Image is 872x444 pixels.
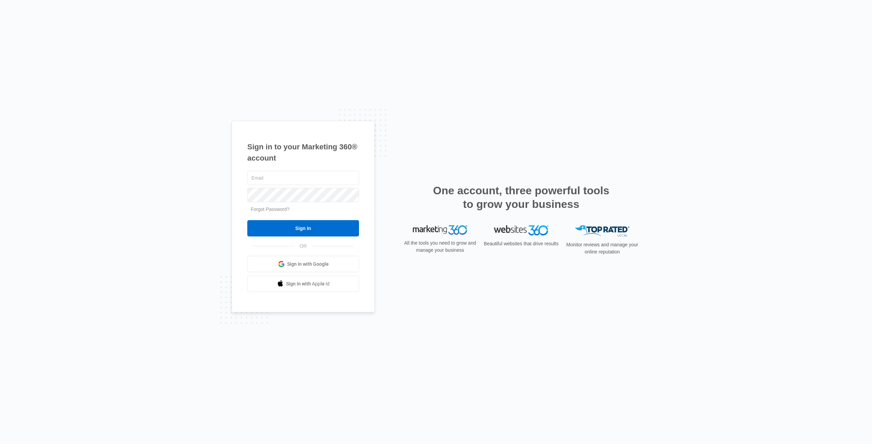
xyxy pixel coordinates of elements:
[402,240,478,254] p: All the tools you need to grow and manage your business
[431,184,611,211] h2: One account, three powerful tools to grow your business
[483,240,559,247] p: Beautiful websites that drive results
[286,280,330,287] span: Sign in with Apple Id
[494,225,548,235] img: Websites 360
[247,276,359,292] a: Sign in with Apple Id
[564,241,640,256] p: Monitor reviews and manage your online reputation
[247,141,359,164] h1: Sign in to your Marketing 360® account
[247,220,359,236] input: Sign In
[247,171,359,185] input: Email
[295,243,312,250] span: OR
[575,225,629,236] img: Top Rated Local
[287,261,329,268] span: Sign in with Google
[247,256,359,272] a: Sign in with Google
[413,225,467,235] img: Marketing 360
[251,207,290,212] a: Forgot Password?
